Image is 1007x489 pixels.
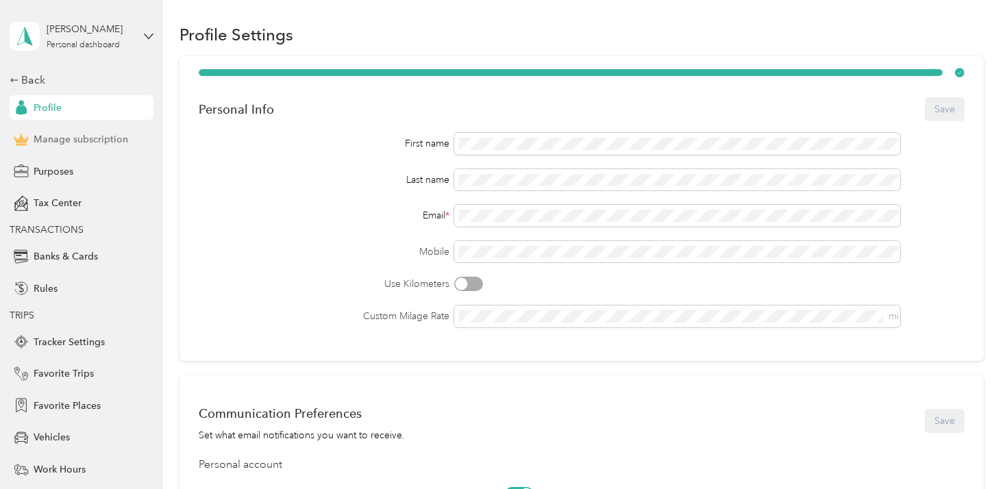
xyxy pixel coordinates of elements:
[34,164,73,179] span: Purposes
[199,244,449,259] label: Mobile
[199,277,449,291] label: Use Kilometers
[888,310,899,322] span: mi
[34,249,98,264] span: Banks & Cards
[10,72,147,88] div: Back
[34,281,58,296] span: Rules
[34,101,62,115] span: Profile
[34,462,86,477] span: Work Hours
[34,196,82,210] span: Tax Center
[34,366,94,381] span: Favorite Trips
[47,22,132,36] div: [PERSON_NAME]
[199,428,405,442] div: Set what email notifications you want to receive.
[930,412,1007,489] iframe: Everlance-gr Chat Button Frame
[199,173,449,187] div: Last name
[199,136,449,151] div: First name
[179,27,293,42] h1: Profile Settings
[199,309,449,323] label: Custom Milage Rate
[10,224,84,236] span: TRANSACTIONS
[47,41,120,49] div: Personal dashboard
[199,208,449,223] div: Email
[34,399,101,413] span: Favorite Places
[34,430,70,444] span: Vehicles
[199,406,405,421] div: Communication Preferences
[34,132,128,147] span: Manage subscription
[34,335,105,349] span: Tracker Settings
[199,102,274,116] div: Personal Info
[199,457,964,473] div: Personal account
[10,310,34,321] span: TRIPS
